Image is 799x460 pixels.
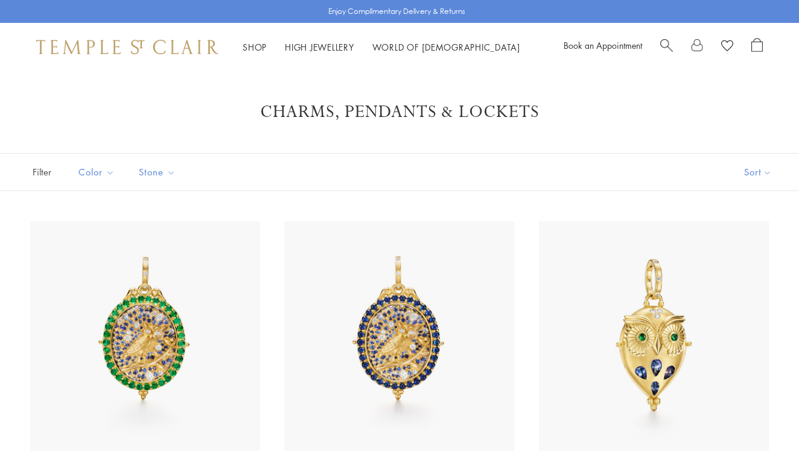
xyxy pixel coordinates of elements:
[30,221,260,451] img: 18K Emerald Nocturne Owl Locket
[36,40,218,54] img: Temple St. Clair
[660,38,673,56] a: Search
[284,221,514,451] img: 18K Blue Sapphire Nocturne Owl Locket
[243,40,520,55] nav: Main navigation
[243,41,267,53] a: ShopShop
[721,38,733,56] a: View Wishlist
[564,39,642,51] a: Book an Appointment
[133,165,185,180] span: Stone
[539,221,769,451] img: 18K Tanzanite Night Owl Locket
[751,38,763,56] a: Open Shopping Bag
[69,159,124,186] button: Color
[372,41,520,53] a: World of [DEMOGRAPHIC_DATA]World of [DEMOGRAPHIC_DATA]
[72,165,124,180] span: Color
[285,41,354,53] a: High JewelleryHigh Jewellery
[717,154,799,191] button: Show sort by
[48,101,751,123] h1: Charms, Pendants & Lockets
[328,5,465,17] p: Enjoy Complimentary Delivery & Returns
[130,159,185,186] button: Stone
